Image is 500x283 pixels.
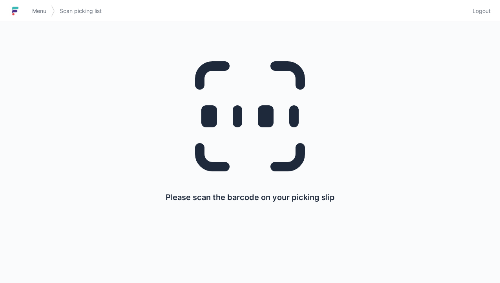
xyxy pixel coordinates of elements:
span: Logout [473,7,491,15]
a: Scan picking list [55,4,106,18]
a: Logout [468,4,491,18]
span: Scan picking list [60,7,102,15]
img: logo-small.jpg [9,5,21,17]
img: svg> [51,2,55,20]
p: Please scan the barcode on your picking slip [166,192,335,203]
a: Menu [27,4,51,18]
span: Menu [32,7,46,15]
